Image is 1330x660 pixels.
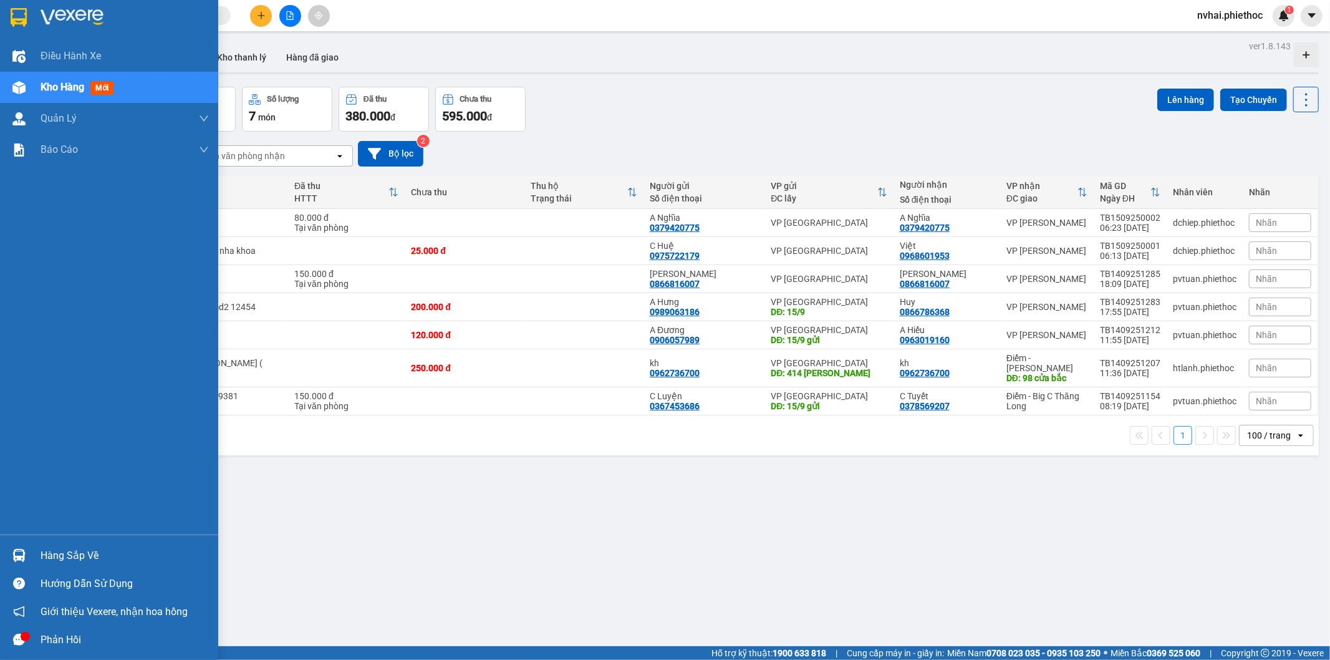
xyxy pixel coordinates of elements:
[1256,218,1277,228] span: Nhãn
[1261,649,1270,658] span: copyright
[294,279,398,289] div: Tại văn phòng
[771,325,887,335] div: VP [GEOGRAPHIC_DATA]
[257,11,266,20] span: plus
[900,223,950,233] div: 0379420775
[1173,218,1236,228] div: dchiep.phiethoc
[339,87,429,132] button: Đã thu380.000đ
[460,95,492,104] div: Chưa thu
[173,401,282,411] div: có kèm chìa
[1306,10,1318,21] span: caret-down
[900,297,994,307] div: Huy
[1006,181,1077,191] div: VP nhận
[1100,223,1160,233] div: 06:23 [DATE]
[524,176,643,209] th: Toggle SortBy
[650,269,758,279] div: ngọc anh
[294,181,388,191] div: Đã thu
[650,358,758,368] div: kh
[847,646,944,660] span: Cung cấp máy in - giấy in:
[650,335,700,345] div: 0906057989
[650,368,700,378] div: 0962736700
[1006,193,1077,203] div: ĐC giao
[1111,646,1200,660] span: Miền Bắc
[986,648,1101,658] strong: 0708 023 035 - 0935 103 250
[1006,246,1087,256] div: VP [PERSON_NAME]
[771,246,887,256] div: VP [GEOGRAPHIC_DATA]
[173,246,282,256] div: hộp ct mẫu nha khoa
[1100,213,1160,223] div: TB1509250002
[771,218,887,228] div: VP [GEOGRAPHIC_DATA]
[364,95,387,104] div: Đã thu
[1100,335,1160,345] div: 11:55 [DATE]
[1100,269,1160,279] div: TB1409251285
[173,181,282,191] div: Tên món
[173,391,282,401] div: xe số 17K1-9381
[294,401,398,411] div: Tại văn phòng
[1100,368,1160,378] div: 11:36 [DATE]
[650,401,700,411] div: 0367453686
[1247,429,1291,442] div: 100 / trang
[650,241,758,251] div: C Huệ
[1006,330,1087,340] div: VP [PERSON_NAME]
[335,151,345,161] svg: open
[900,180,994,190] div: Người nhận
[1278,10,1289,21] img: icon-new-feature
[12,549,26,562] img: warehouse-icon
[900,195,994,205] div: Số điện thoại
[267,95,299,104] div: Số lượng
[12,81,26,94] img: warehouse-icon
[279,5,301,27] button: file-add
[173,274,282,284] div: xe đạp
[947,646,1101,660] span: Miền Nam
[258,112,276,122] span: món
[711,646,826,660] span: Hỗ trợ kỹ thuật:
[199,150,285,162] div: Chọn văn phòng nhận
[11,8,27,27] img: logo-vxr
[1173,187,1236,197] div: Nhân viên
[41,604,188,619] span: Giới thiệu Vexere, nhận hoa hồng
[1256,396,1277,406] span: Nhãn
[41,110,77,126] span: Quản Lý
[1173,363,1236,373] div: htlanh.phiethoc
[1249,39,1291,53] div: ver 1.8.143
[1173,246,1236,256] div: dchiep.phiethoc
[487,112,492,122] span: đ
[41,631,209,649] div: Phản hồi
[435,87,526,132] button: Chưa thu595.000đ
[12,50,26,63] img: warehouse-icon
[1220,89,1287,111] button: Tạo Chuyến
[411,187,518,197] div: Chưa thu
[1100,251,1160,261] div: 06:13 [DATE]
[294,193,388,203] div: HTTT
[199,114,209,124] span: down
[1157,89,1214,111] button: Lên hàng
[771,181,877,191] div: VP gửi
[1006,218,1087,228] div: VP [PERSON_NAME]
[1210,646,1212,660] span: |
[294,223,398,233] div: Tại văn phòng
[1100,307,1160,317] div: 17:55 [DATE]
[173,330,282,340] div: tủ lạnh mini
[1187,7,1273,23] span: nvhai.phiethoc
[900,279,950,289] div: 0866816007
[1100,358,1160,368] div: TB1409251207
[12,143,26,157] img: solution-icon
[294,269,398,279] div: 150.000 đ
[650,223,700,233] div: 0379420775
[1100,279,1160,289] div: 18:09 [DATE]
[900,251,950,261] div: 0968601953
[650,181,758,191] div: Người gửi
[771,358,887,368] div: VP [GEOGRAPHIC_DATA]
[1173,330,1236,340] div: pvtuan.phiethoc
[771,193,877,203] div: ĐC lấy
[442,109,487,124] span: 595.000
[286,11,294,20] span: file-add
[294,213,398,223] div: 80.000 đ
[90,81,113,95] span: mới
[1173,396,1236,406] div: pvtuan.phiethoc
[1256,246,1277,256] span: Nhãn
[650,325,758,335] div: A Đương
[900,269,994,279] div: ngọc anh
[900,325,994,335] div: A Hiếu
[1100,181,1150,191] div: Mã GD
[1100,391,1160,401] div: TB1409251154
